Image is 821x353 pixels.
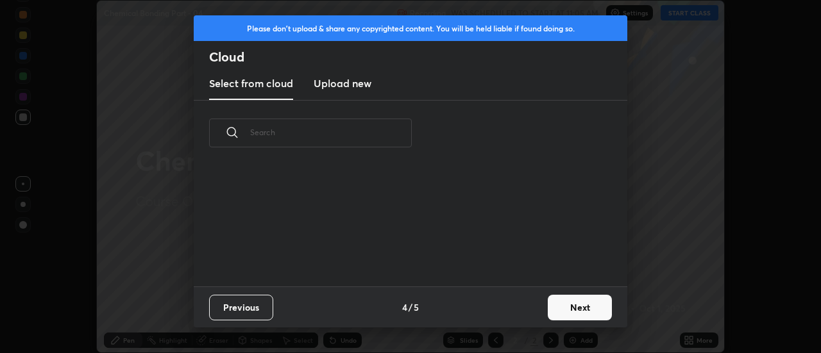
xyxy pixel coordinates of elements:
button: Next [548,295,612,320]
h4: 4 [402,300,407,314]
h4: 5 [414,300,419,314]
input: Search [250,105,412,160]
h4: / [409,300,412,314]
h3: Select from cloud [209,76,293,91]
h3: Upload new [314,76,371,91]
button: Previous [209,295,273,320]
div: Please don't upload & share any copyrighted content. You will be held liable if found doing so. [194,15,627,41]
h2: Cloud [209,49,627,65]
